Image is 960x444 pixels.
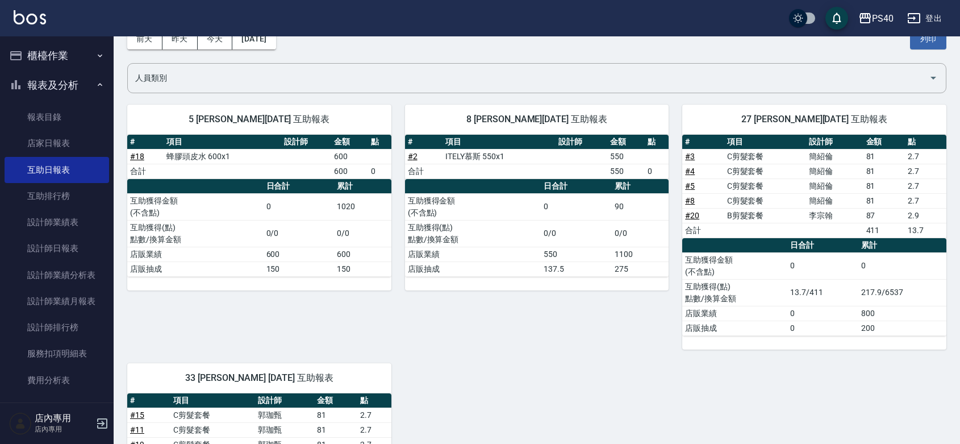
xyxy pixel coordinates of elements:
[806,135,863,150] th: 設計師
[164,135,281,150] th: 項目
[806,164,863,179] td: 簡紹倫
[334,193,391,220] td: 1020
[232,28,276,49] button: [DATE]
[685,196,695,205] a: #8
[5,341,109,367] a: 服務扣項明細表
[5,398,109,428] button: 客戶管理
[682,223,724,238] td: 合計
[854,7,898,30] button: PS40
[130,152,144,161] a: #18
[5,288,109,314] a: 設計師業績月報表
[863,208,905,223] td: 87
[405,135,443,150] th: #
[645,135,669,150] th: 點
[787,321,858,335] td: 0
[198,28,233,49] button: 今天
[127,28,162,49] button: 前天
[35,413,93,424] h5: 店內專用
[127,164,164,179] td: 合計
[724,164,807,179] td: C剪髮套餐
[357,393,391,408] th: 點
[787,306,858,321] td: 0
[645,164,669,179] td: 0
[724,149,807,164] td: C剪髮套餐
[541,247,612,262] td: 550
[612,220,669,247] td: 0/0
[314,408,357,422] td: 81
[5,130,109,156] a: 店家日報表
[910,28,946,49] button: 列印
[334,247,391,262] td: 600
[405,135,669,179] table: a dense table
[682,252,787,279] td: 互助獲得金額 (不含點)
[264,262,335,276] td: 150
[419,114,656,125] span: 8 [PERSON_NAME][DATE] 互助報表
[357,408,391,422] td: 2.7
[264,247,335,262] td: 600
[170,408,256,422] td: C剪髮套餐
[127,135,391,179] table: a dense table
[127,247,264,262] td: 店販業績
[162,28,198,49] button: 昨天
[130,425,144,434] a: #11
[682,135,724,150] th: #
[724,135,807,150] th: 項目
[924,69,942,87] button: Open
[443,135,556,150] th: 項目
[696,114,933,125] span: 27 [PERSON_NAME][DATE] 互助報表
[127,220,264,247] td: 互助獲得(點) 點數/換算金額
[5,157,109,183] a: 互助日報表
[164,149,281,164] td: 蜂膠頭皮水 600x1
[806,179,863,193] td: 簡紹倫
[331,149,368,164] td: 600
[170,393,256,408] th: 項目
[905,179,946,193] td: 2.7
[127,393,170,408] th: #
[132,68,924,88] input: 人員名稱
[541,262,612,276] td: 137.5
[858,306,946,321] td: 800
[905,149,946,164] td: 2.7
[314,393,357,408] th: 金額
[905,208,946,223] td: 2.9
[5,104,109,130] a: 報表目錄
[863,223,905,238] td: 411
[368,164,391,179] td: 0
[903,8,946,29] button: 登出
[5,209,109,235] a: 設計師業績表
[863,149,905,164] td: 81
[682,135,946,238] table: a dense table
[872,11,894,26] div: PS40
[264,179,335,194] th: 日合計
[682,321,787,335] td: 店販抽成
[858,321,946,335] td: 200
[607,149,645,164] td: 550
[141,114,378,125] span: 5 [PERSON_NAME][DATE] 互助報表
[863,135,905,150] th: 金額
[612,262,669,276] td: 275
[14,10,46,24] img: Logo
[405,164,443,179] td: 合計
[724,193,807,208] td: C剪髮套餐
[5,314,109,341] a: 設計師排行榜
[905,164,946,179] td: 2.7
[255,393,314,408] th: 設計師
[35,424,93,434] p: 店內專用
[541,193,612,220] td: 0
[607,164,645,179] td: 550
[858,252,946,279] td: 0
[541,179,612,194] th: 日合計
[682,279,787,306] td: 互助獲得(點) 點數/換算金額
[331,135,368,150] th: 金額
[405,247,541,262] td: 店販業績
[806,149,863,164] td: 簡紹倫
[787,279,858,306] td: 13.7/411
[905,223,946,238] td: 13.7
[264,220,335,247] td: 0/0
[357,422,391,437] td: 2.7
[130,410,144,420] a: #15
[863,179,905,193] td: 81
[127,179,391,277] table: a dense table
[5,70,109,100] button: 報表及分析
[724,208,807,223] td: B剪髮套餐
